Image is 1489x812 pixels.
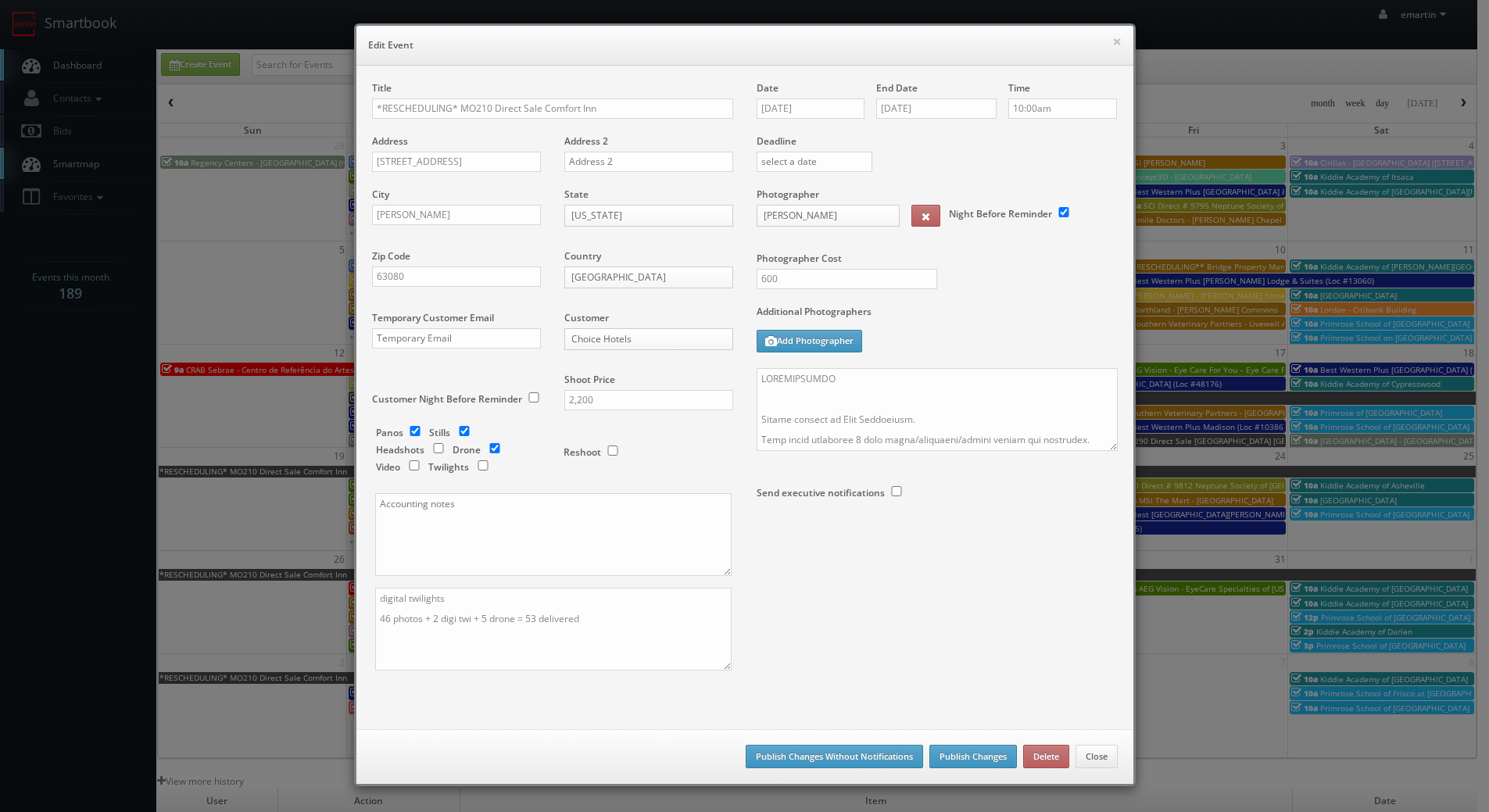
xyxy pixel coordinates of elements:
[876,98,997,119] input: Select a date
[564,390,733,410] input: Shoot Price
[564,134,608,148] label: Address 2
[571,267,712,288] span: [GEOGRAPHIC_DATA]
[1008,81,1030,95] label: Time
[1023,745,1069,768] button: Delete
[564,328,733,350] a: Choice Hotels
[372,188,389,201] label: City
[1112,36,1122,47] button: ×
[372,266,541,287] input: Zip Code
[571,206,712,226] span: [US_STATE]
[376,460,400,474] label: Video
[571,329,712,349] span: Choice Hotels
[757,188,819,201] label: Photographer
[372,311,494,324] label: Temporary Customer Email
[745,252,1129,265] label: Photographer Cost
[372,98,733,119] input: Title
[372,134,408,148] label: Address
[564,249,601,263] label: Country
[564,152,733,172] input: Address 2
[757,205,900,227] a: [PERSON_NAME]
[368,38,1122,53] h6: Edit Event
[564,266,733,288] a: [GEOGRAPHIC_DATA]
[428,460,469,474] label: Twilights
[372,152,541,172] input: Address
[876,81,918,95] label: End Date
[764,206,879,226] span: [PERSON_NAME]
[372,328,541,349] input: Temporary Email
[757,152,873,172] input: select a date
[453,443,481,456] label: Drone
[757,269,937,289] input: Photographer Cost
[372,392,522,406] label: Customer Night Before Reminder
[757,81,779,95] label: Date
[564,373,615,386] label: Shoot Price
[376,443,424,456] label: Headshots
[745,134,1129,148] label: Deadline
[372,81,392,95] label: Title
[376,426,403,439] label: Panos
[929,745,1017,768] button: Publish Changes
[949,207,1052,220] label: Night Before Reminder
[757,98,865,119] input: Select a date
[564,445,601,459] label: Reshoot
[564,311,609,324] label: Customer
[429,426,450,439] label: Stills
[1076,745,1118,768] button: Close
[757,330,862,352] button: Add Photographer
[746,745,923,768] button: Publish Changes Without Notifications
[372,249,410,263] label: Zip Code
[564,188,589,201] label: State
[757,486,885,499] label: Send executive notifications
[372,205,541,225] input: City
[564,205,733,227] a: [US_STATE]
[757,305,1118,326] label: Additional Photographers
